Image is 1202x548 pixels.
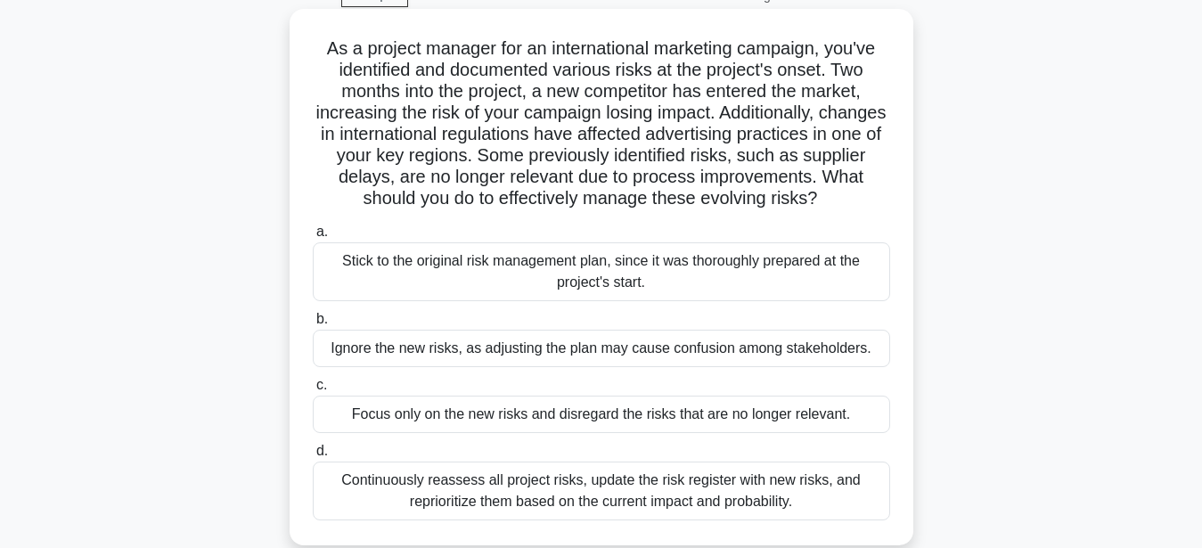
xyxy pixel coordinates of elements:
div: Focus only on the new risks and disregard the risks that are no longer relevant. [313,396,890,433]
div: Ignore the new risks, as adjusting the plan may cause confusion among stakeholders. [313,330,890,367]
span: a. [316,224,328,239]
div: Stick to the original risk management plan, since it was thoroughly prepared at the project's start. [313,242,890,301]
span: b. [316,311,328,326]
span: d. [316,443,328,458]
span: c. [316,377,327,392]
h5: As a project manager for an international marketing campaign, you've identified and documented va... [311,37,892,210]
div: Continuously reassess all project risks, update the risk register with new risks, and reprioritiz... [313,462,890,520]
